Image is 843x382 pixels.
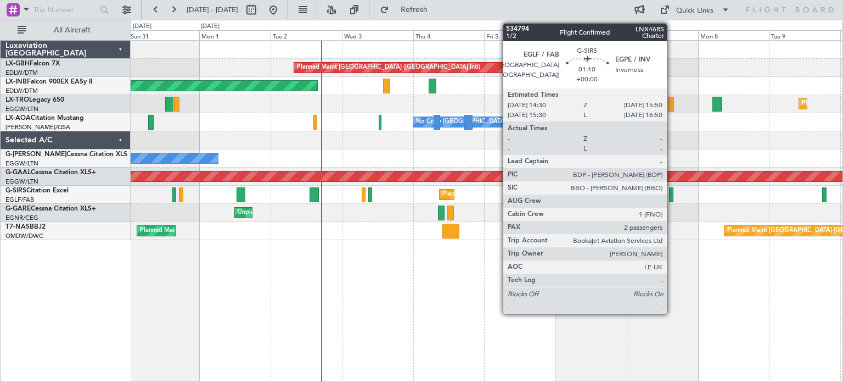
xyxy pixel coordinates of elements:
[5,232,43,240] a: OMDW/DWC
[484,30,555,40] div: Fri 5
[442,186,615,203] div: Planned Maint [GEOGRAPHIC_DATA] ([GEOGRAPHIC_DATA])
[698,30,769,40] div: Mon 8
[342,30,413,40] div: Wed 3
[5,214,38,222] a: EGNR/CEG
[5,151,66,158] span: G-[PERSON_NAME]
[555,30,627,40] div: Sat 6
[5,105,38,113] a: EGGW/LTN
[140,223,263,239] div: Planned Maint Abuja ([PERSON_NAME] Intl)
[676,5,713,16] div: Quick Links
[271,30,342,40] div: Tue 2
[5,79,92,85] a: LX-INBFalcon 900EX EASy II
[5,196,34,204] a: EGLF/FAB
[5,224,46,230] a: T7-NASBBJ2
[5,178,38,186] a: EGGW/LTN
[199,30,271,40] div: Mon 1
[627,30,698,40] div: Sun 7
[5,97,64,103] a: LX-TROLegacy 650
[5,169,31,176] span: G-GAAL
[187,5,238,15] span: [DATE] - [DATE]
[5,206,31,212] span: G-GARE
[5,97,29,103] span: LX-TRO
[416,114,539,130] div: No Crew [GEOGRAPHIC_DATA] (Dublin Intl)
[297,59,480,76] div: Planned Maint [GEOGRAPHIC_DATA] ([GEOGRAPHIC_DATA] Intl)
[5,115,31,121] span: LX-AOA
[5,60,30,67] span: LX-GBH
[5,187,69,194] a: G-SIRSCitation Excel
[12,21,119,39] button: All Aircraft
[5,206,96,212] a: G-GARECessna Citation XLS+
[5,123,70,131] a: [PERSON_NAME]/QSA
[5,224,30,230] span: T7-NAS
[5,60,60,67] a: LX-GBHFalcon 7X
[769,30,840,40] div: Tue 9
[375,1,441,19] button: Refresh
[133,22,151,31] div: [DATE]
[5,187,26,194] span: G-SIRS
[5,151,127,158] a: G-[PERSON_NAME]Cessna Citation XLS
[391,6,437,14] span: Refresh
[654,1,735,19] button: Quick Links
[413,30,485,40] div: Thu 4
[5,159,38,168] a: EGGW/LTN
[33,2,97,18] input: Trip Number
[5,115,84,121] a: LX-AOACitation Mustang
[29,26,116,34] span: All Aircraft
[238,204,337,221] div: Unplanned Maint [PERSON_NAME]
[5,169,96,176] a: G-GAALCessna Citation XLS+
[5,79,27,85] span: LX-INB
[201,22,220,31] div: [DATE]
[5,69,38,77] a: EDLW/DTM
[5,87,38,95] a: EDLW/DTM
[128,30,200,40] div: Sun 31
